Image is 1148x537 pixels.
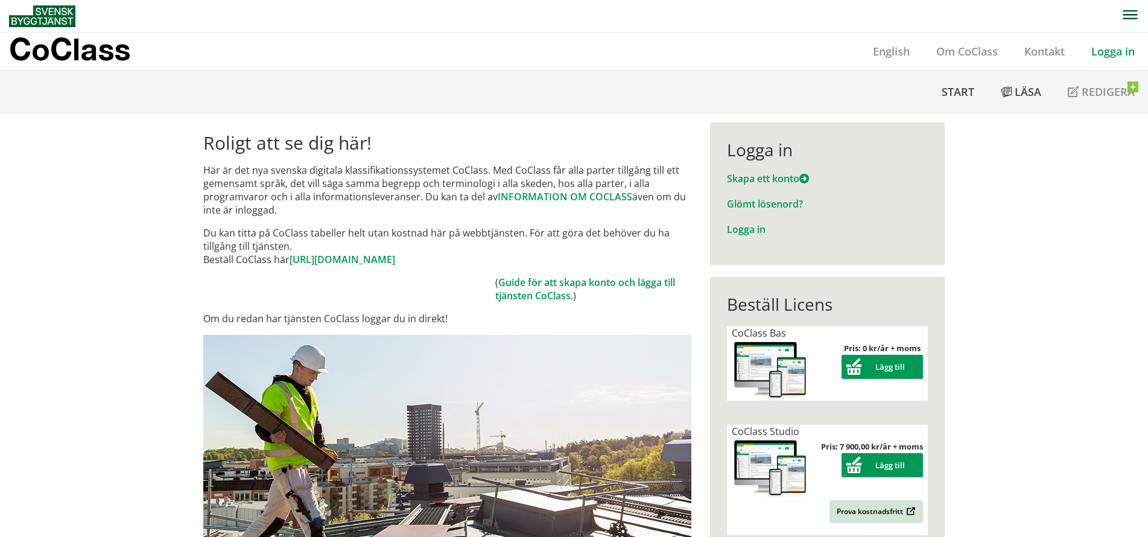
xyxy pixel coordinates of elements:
[732,340,809,401] img: coclass-license.jpg
[988,71,1054,113] a: Läsa
[9,33,156,70] a: CoClass
[9,5,75,27] img: Svensk Byggtjänst
[904,507,916,516] img: Outbound.png
[727,197,803,211] a: Glömt lösenord?
[842,453,923,477] button: Lägg till
[829,500,923,523] a: Prova kostnadsfritt
[842,361,923,372] a: Lägg till
[495,276,691,302] td: ( .)
[498,190,632,203] a: INFORMATION OM COCLASS
[1011,44,1078,59] a: Kontakt
[732,438,809,499] img: coclass-license.jpg
[928,71,988,113] a: Start
[821,441,923,452] strong: Pris: 7 900,00 kr/år + moms
[860,44,923,59] a: English
[1078,44,1148,59] a: Logga in
[203,164,691,217] p: Här är det nya svenska digitala klassifikationssystemet CoClass. Med CoClass får alla parter till...
[203,312,691,325] p: Om du redan har tjänsten CoClass loggar du in direkt!
[842,460,923,471] a: Lägg till
[9,42,130,56] p: CoClass
[495,276,675,302] a: Guide för att skapa konto och lägga till tjänsten CoClass
[290,253,395,266] a: [URL][DOMAIN_NAME]
[727,223,766,236] a: Logga in
[732,326,786,340] span: CoClass Bas
[732,425,799,438] span: CoClass Studio
[203,132,691,154] h1: Roligt att se dig här!
[727,172,809,185] a: Skapa ett konto
[942,84,974,99] span: Start
[203,226,691,266] p: Du kan titta på CoClass tabeller helt utan kostnad här på webbtjänsten. För att göra det behöver ...
[727,139,928,160] div: Logga in
[844,343,921,354] strong: Pris: 0 kr/år + moms
[1015,84,1041,99] span: Läsa
[923,44,1011,59] a: Om CoClass
[842,355,923,379] button: Lägg till
[727,294,928,314] div: Beställ Licens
